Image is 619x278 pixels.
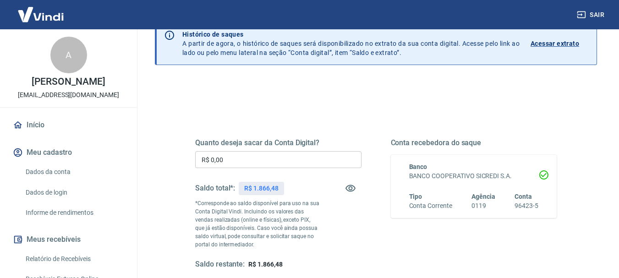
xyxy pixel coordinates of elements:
[471,201,495,211] h6: 0119
[11,229,126,250] button: Meus recebíveis
[531,30,589,57] a: Acessar extrato
[32,77,105,87] p: [PERSON_NAME]
[471,193,495,200] span: Agência
[409,163,427,170] span: Banco
[195,260,245,269] h5: Saldo restante:
[575,6,608,23] button: Sair
[22,163,126,181] a: Dados da conta
[22,203,126,222] a: Informe de rendimentos
[409,171,539,181] h6: BANCO COOPERATIVO SICREDI S.A.
[244,184,278,193] p: R$ 1.866,48
[248,261,282,268] span: R$ 1.866,48
[409,193,422,200] span: Tipo
[195,138,362,147] h5: Quanto deseja sacar da Conta Digital?
[515,193,532,200] span: Conta
[182,30,520,39] p: Histórico de saques
[22,183,126,202] a: Dados de login
[11,115,126,135] a: Início
[195,184,235,193] h5: Saldo total*:
[11,0,71,28] img: Vindi
[18,90,119,100] p: [EMAIL_ADDRESS][DOMAIN_NAME]
[515,201,538,211] h6: 96423-5
[182,30,520,57] p: A partir de agora, o histórico de saques será disponibilizado no extrato da sua conta digital. Ac...
[391,138,557,147] h5: Conta recebedora do saque
[22,250,126,268] a: Relatório de Recebíveis
[195,199,320,249] p: *Corresponde ao saldo disponível para uso na sua Conta Digital Vindi. Incluindo os valores das ve...
[50,37,87,73] div: A
[11,142,126,163] button: Meu cadastro
[531,39,579,48] p: Acessar extrato
[409,201,452,211] h6: Conta Corrente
